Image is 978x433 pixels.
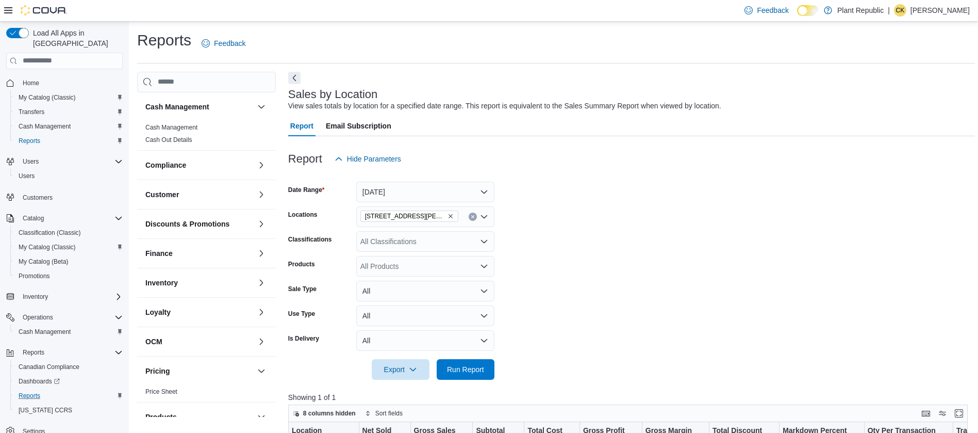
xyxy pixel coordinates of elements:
[10,403,127,418] button: [US_STATE] CCRS
[14,375,123,388] span: Dashboards
[145,388,177,396] span: Price Sheet
[447,213,454,219] button: Remove 1031 Pape Ave from selection in this group
[19,108,44,116] span: Transfers
[19,191,57,204] a: Customers
[19,190,123,203] span: Customers
[19,212,123,224] span: Catalog
[2,290,127,304] button: Inventory
[255,247,268,260] button: Finance
[360,211,458,222] span: 1031 Pape Ave
[356,182,494,202] button: [DATE]
[19,76,123,89] span: Home
[288,334,319,343] label: Is Delivery
[19,346,123,359] span: Reports
[145,123,197,132] span: Cash Management
[480,213,488,221] button: Open list of options
[288,186,325,194] label: Date Range
[910,4,970,17] p: [PERSON_NAME]
[14,390,44,402] a: Reports
[288,235,332,244] label: Classifications
[10,105,127,119] button: Transfers
[19,229,81,237] span: Classification (Classic)
[255,411,268,423] button: Products
[145,366,170,376] h3: Pricing
[356,330,494,351] button: All
[14,270,123,282] span: Promotions
[145,219,253,229] button: Discounts & Promotions
[137,121,276,150] div: Cash Management
[145,307,171,317] h3: Loyalty
[10,90,127,105] button: My Catalog (Classic)
[2,310,127,325] button: Operations
[480,262,488,270] button: Open list of options
[23,79,39,87] span: Home
[21,5,67,15] img: Cova
[19,258,69,266] span: My Catalog (Beta)
[23,313,53,322] span: Operations
[14,255,123,268] span: My Catalog (Beta)
[330,149,405,169] button: Hide Parameters
[10,325,127,339] button: Cash Management
[14,170,39,182] a: Users
[14,120,123,133] span: Cash Management
[920,407,932,420] button: Keyboard shortcuts
[288,310,315,318] label: Use Type
[19,77,43,89] a: Home
[19,137,40,145] span: Reports
[288,88,378,101] h3: Sales by Location
[14,106,48,118] a: Transfers
[288,285,317,293] label: Sale Type
[19,155,123,168] span: Users
[757,5,788,15] span: Feedback
[145,278,178,288] h3: Inventory
[303,409,356,418] span: 8 columns hidden
[145,160,253,170] button: Compliance
[23,194,53,202] span: Customers
[145,189,179,200] h3: Customer
[145,248,173,259] h3: Finance
[19,392,40,400] span: Reports
[888,4,890,17] p: |
[356,281,494,301] button: All
[437,359,494,380] button: Run Report
[936,407,949,420] button: Display options
[145,366,253,376] button: Pricing
[14,170,123,182] span: Users
[145,388,177,395] a: Price Sheet
[145,336,253,347] button: OCM
[14,120,75,133] a: Cash Management
[480,237,488,246] button: Open list of options
[137,386,276,402] div: Pricing
[145,136,192,143] a: Cash Out Details
[19,272,50,280] span: Promotions
[19,212,48,224] button: Catalog
[255,277,268,289] button: Inventory
[290,116,313,136] span: Report
[19,291,52,303] button: Inventory
[145,189,253,200] button: Customer
[14,241,123,253] span: My Catalog (Classic)
[19,311,123,324] span: Operations
[19,155,43,168] button: Users
[2,211,127,226] button: Catalog
[19,291,123,303] span: Inventory
[14,404,76,416] a: [US_STATE] CCRS
[19,311,57,324] button: Operations
[23,293,48,301] span: Inventory
[10,254,127,269] button: My Catalog (Beta)
[797,5,819,16] input: Dark Mode
[2,345,127,360] button: Reports
[14,361,84,373] a: Canadian Compliance
[372,359,429,380] button: Export
[145,412,177,422] h3: Products
[10,226,127,240] button: Classification (Classic)
[137,30,191,51] h1: Reports
[347,154,401,164] span: Hide Parameters
[14,375,64,388] a: Dashboards
[19,363,79,371] span: Canadian Compliance
[288,72,301,84] button: Next
[10,134,127,148] button: Reports
[447,364,484,375] span: Run Report
[14,91,123,104] span: My Catalog (Classic)
[378,359,423,380] span: Export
